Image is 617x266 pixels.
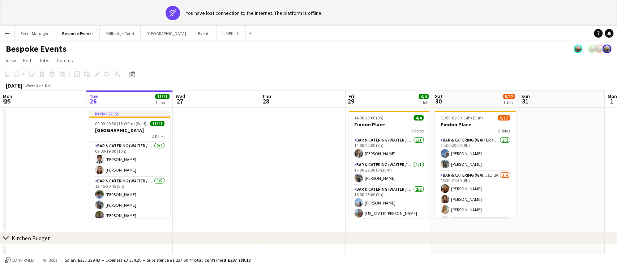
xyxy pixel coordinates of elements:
div: BST [45,83,52,88]
span: 4/4 [419,94,429,99]
app-card-role: Bar & Catering (Waiter / waitress)1/114:00-22:00 (8h)[PERSON_NAME] [348,136,429,161]
a: Edit [20,56,34,65]
div: 1 Job [419,100,428,105]
span: Tue [89,93,98,100]
span: 11/11 [155,94,170,99]
app-card-role: Bar & Catering (Waiter / waitress)5/512:45-20:45 (8h)[PERSON_NAME][PERSON_NAME][PERSON_NAME] [89,177,170,244]
span: 25 [2,97,12,105]
div: Salary £233 229.43 + Expenses £3 334.20 + Subsistence £1 224.50 = [65,257,250,263]
span: 9/12 [498,115,510,121]
span: View [6,57,16,64]
app-user-avatar: Staffing Manager [574,45,582,53]
span: All jobs [41,257,59,263]
app-job-card: 14:00-23:00 (9h)4/4Findon Place3 RolesBar & Catering (Waiter / waitress)1/114:00-22:00 (8h)[PERSO... [348,111,429,218]
span: 29 [347,97,354,105]
app-user-avatar: Staffing Manager [595,45,604,53]
span: Total Confirmed £237 788.13 [192,257,250,263]
app-job-card: 11:00-01:00 (14h) (Sun)9/12Findon Place5 RolesBar & Catering (Waiter / waitress)2/211:00-20:00 (9... [435,111,516,218]
span: 11:00-01:00 (14h) (Sun) [441,115,483,121]
a: Jobs [36,56,52,65]
button: Millbridge Court [100,26,141,41]
h3: [GEOGRAPHIC_DATA] [89,127,170,134]
div: In progress [89,111,170,117]
button: LIMEKILN [217,26,246,41]
span: 31 [520,97,530,105]
button: Event Managers [15,26,56,41]
span: Thu [262,93,271,100]
span: 11/11 [150,121,164,126]
app-card-role: Bar & Catering (Waiter / waitress)2/216:00-23:00 (7h)[PERSON_NAME][US_STATE][PERSON_NAME] [348,185,429,220]
h3: Findon Place [348,121,429,128]
span: 30 [434,97,443,105]
button: Events [192,26,217,41]
div: 1 Job [155,100,169,105]
span: Jobs [39,57,50,64]
h1: Bespoke Events [6,43,67,54]
app-card-role: Bar & Catering (Waiter / waitress)1I2A3/413:30-21:30 (8h)[PERSON_NAME][PERSON_NAME][PERSON_NAME] [435,171,516,227]
span: 3 Roles [411,128,424,134]
span: 4/4 [414,115,424,121]
div: Kitchen Budget [12,235,50,242]
span: Confirmed [12,258,34,263]
span: Mon [608,93,617,100]
span: Comms [57,57,73,64]
span: 14:00-23:00 (9h) [354,115,384,121]
app-card-role: Bar & Catering (Waiter / waitress)2/209:00-19:00 (10h)[PERSON_NAME][PERSON_NAME] [89,142,170,177]
div: 1 Job [503,100,515,105]
span: Week 35 [24,83,42,88]
div: [DATE] [6,82,22,89]
span: 28 [261,97,271,105]
app-job-card: In progress09:00-00:30 (15h30m) (Wed)11/11[GEOGRAPHIC_DATA]4 RolesBar & Catering (Waiter / waitre... [89,111,170,218]
span: Fri [348,93,354,100]
app-card-role: Bar & Catering (Waiter / waitress)1/116:00-22:30 (6h30m)[PERSON_NAME] [348,161,429,185]
span: 27 [175,97,185,105]
span: Wed [176,93,185,100]
button: Bespoke Events [56,26,100,41]
span: Sat [435,93,443,100]
span: 5 Roles [498,128,510,134]
div: You have lost connection to the internet. The platform is offline. [186,10,322,16]
button: Confirmed [4,256,35,264]
span: 1 [607,97,617,105]
span: Edit [23,57,31,64]
span: 4 Roles [152,134,164,139]
a: View [3,56,19,65]
button: [GEOGRAPHIC_DATA] [141,26,192,41]
span: 09:00-00:30 (15h30m) (Wed) [95,121,146,126]
h3: Findon Place [435,121,516,128]
app-user-avatar: Staffing Manager [588,45,597,53]
app-card-role: Bar & Catering (Waiter / waitress)2/211:00-20:00 (9h)[PERSON_NAME][PERSON_NAME] [435,136,516,171]
span: 26 [88,97,98,105]
span: Sun [521,93,530,100]
a: Comms [54,56,76,65]
span: Mon [3,93,12,100]
span: 9/12 [503,94,515,99]
app-user-avatar: Staffing Manager [603,45,611,53]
